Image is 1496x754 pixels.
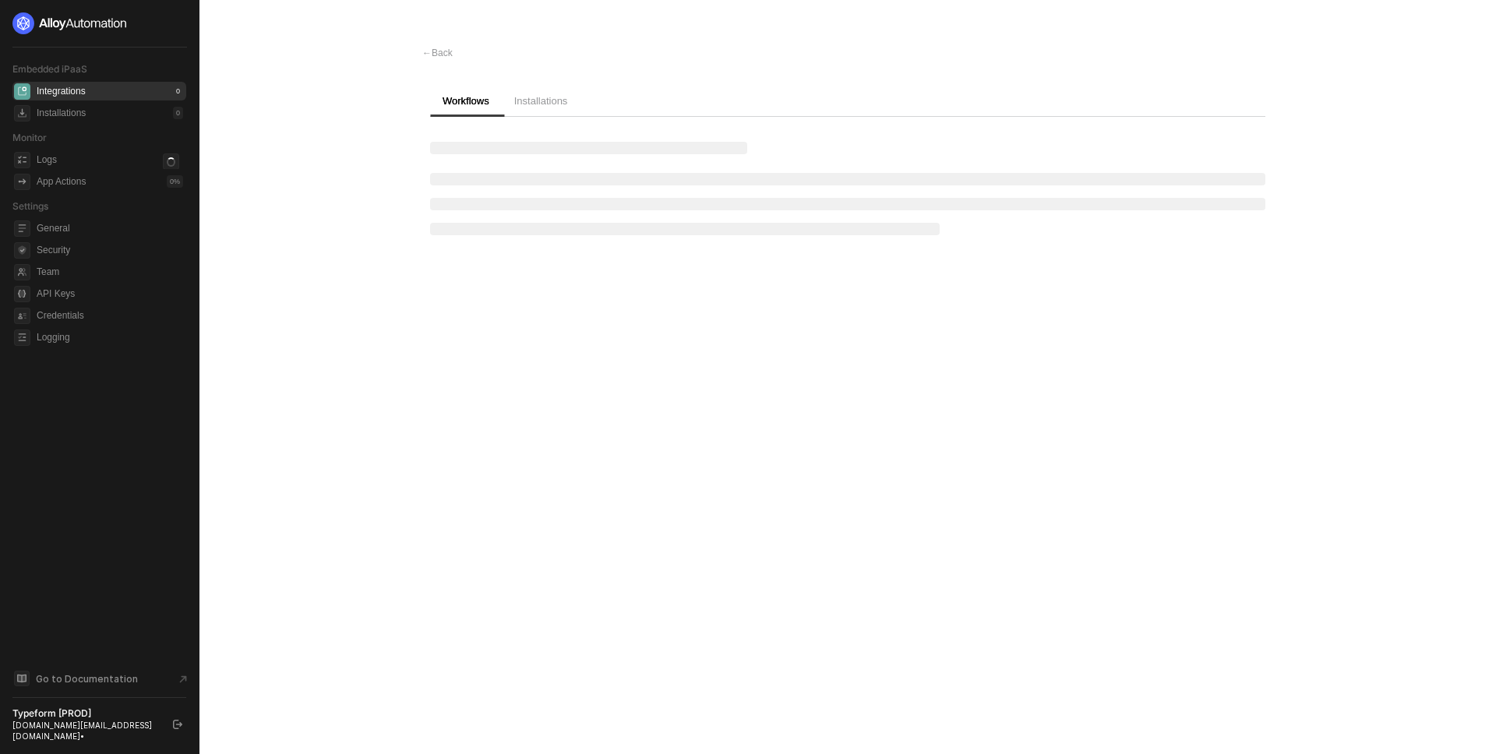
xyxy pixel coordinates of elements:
span: api-key [14,286,30,302]
span: documentation [14,671,30,686]
span: API Keys [37,284,183,303]
span: team [14,264,30,280]
a: Knowledge Base [12,669,187,688]
span: integrations [14,83,30,100]
span: Embedded iPaaS [12,63,87,75]
span: Security [37,241,183,259]
span: document-arrow [175,671,191,687]
span: Installations [514,95,568,107]
div: App Actions [37,175,86,188]
div: Logs [37,153,57,167]
span: ← [422,48,432,58]
span: General [37,219,183,238]
span: installations [14,105,30,122]
span: Credentials [37,306,183,325]
div: 0 % [167,175,183,188]
span: Workflows [443,95,489,107]
span: icon-app-actions [14,174,30,190]
a: logo [12,12,186,34]
div: [DOMAIN_NAME][EMAIL_ADDRESS][DOMAIN_NAME] • [12,720,159,742]
div: Integrations [37,85,86,98]
span: logging [14,329,30,346]
span: Monitor [12,132,47,143]
img: logo [12,12,128,34]
div: 0 [173,85,183,97]
span: general [14,220,30,237]
div: Back [422,47,453,60]
span: credentials [14,308,30,324]
span: icon-loader [163,153,179,170]
div: Installations [37,107,86,120]
span: logout [173,720,182,729]
div: Typeform [PROD] [12,707,159,720]
span: security [14,242,30,259]
span: Logging [37,328,183,347]
span: Settings [12,200,48,212]
span: Go to Documentation [36,672,138,685]
div: 0 [173,107,183,119]
span: icon-logs [14,152,30,168]
span: Team [37,262,183,281]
